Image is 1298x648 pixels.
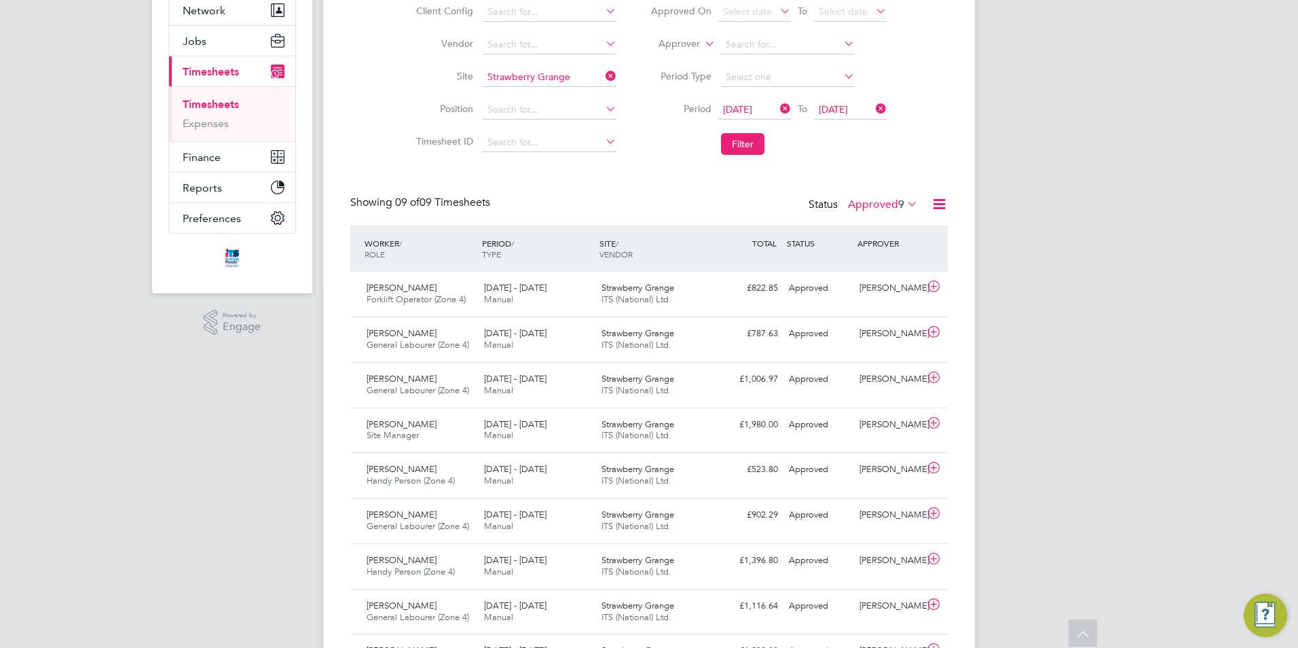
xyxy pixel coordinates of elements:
span: Strawberry Grange [601,600,674,611]
span: Jobs [183,35,206,48]
span: Strawberry Grange [601,418,674,430]
div: [PERSON_NAME] [854,595,925,617]
button: Filter [721,133,764,155]
span: [PERSON_NAME] [367,509,437,520]
button: Preferences [169,203,295,233]
span: [DATE] [723,103,752,115]
span: [DATE] - [DATE] [484,509,546,520]
label: Period Type [650,70,711,82]
span: VENDOR [599,249,633,259]
div: Approved [783,550,854,572]
input: Search for... [483,68,616,87]
span: General Labourer (Zone 4) [367,339,469,350]
span: Manual [484,566,513,577]
span: General Labourer (Zone 4) [367,384,469,396]
div: £787.63 [713,323,783,345]
span: ITS (National) Ltd. [601,293,671,305]
span: Manual [484,293,513,305]
span: Strawberry Grange [601,327,674,339]
div: SITE [596,231,713,266]
div: Approved [783,277,854,300]
span: Manual [484,384,513,396]
span: [PERSON_NAME] [367,282,437,293]
div: £1,116.64 [713,595,783,617]
span: Manual [484,339,513,350]
label: Approved On [650,5,711,17]
span: Strawberry Grange [601,282,674,293]
div: £822.85 [713,277,783,300]
label: Client Config [412,5,473,17]
input: Select one [721,68,855,87]
span: [DATE] [819,103,848,115]
span: Strawberry Grange [601,373,674,384]
span: [PERSON_NAME] [367,418,437,430]
span: [PERSON_NAME] [367,327,437,339]
span: General Labourer (Zone 4) [367,520,469,532]
div: £1,396.80 [713,550,783,572]
button: Timesheets [169,56,295,86]
button: Reports [169,173,295,202]
div: [PERSON_NAME] [854,550,925,572]
div: Timesheets [169,86,295,141]
span: [DATE] - [DATE] [484,373,546,384]
span: TYPE [482,249,501,259]
label: Site [412,70,473,82]
div: STATUS [783,231,854,255]
div: Approved [783,414,854,436]
span: Network [183,4,225,17]
button: Engage Resource Center [1244,594,1287,637]
div: [PERSON_NAME] [854,277,925,300]
div: PERIOD [479,231,596,266]
div: £902.29 [713,504,783,526]
label: Vendor [412,37,473,50]
a: Go to home page [168,247,296,269]
div: £1,006.97 [713,368,783,391]
span: 09 of [395,196,420,209]
input: Search for... [483,101,616,120]
a: Timesheets [183,98,239,111]
span: Manual [484,429,513,441]
span: Strawberry Grange [601,463,674,475]
span: [PERSON_NAME] [367,373,437,384]
div: Status [809,196,921,215]
input: Search for... [483,35,616,54]
span: ITS (National) Ltd. [601,611,671,623]
span: [DATE] - [DATE] [484,463,546,475]
div: [PERSON_NAME] [854,458,925,481]
input: Search for... [483,3,616,22]
label: Timesheet ID [412,135,473,147]
span: Forklift Operator (Zone 4) [367,293,466,305]
div: [PERSON_NAME] [854,323,925,345]
span: ROLE [365,249,385,259]
span: ITS (National) Ltd. [601,520,671,532]
span: Strawberry Grange [601,554,674,566]
div: Approved [783,458,854,481]
img: itsconstruction-logo-retina.png [223,247,242,269]
button: Jobs [169,26,295,56]
span: ITS (National) Ltd. [601,384,671,396]
div: Approved [783,504,854,526]
span: Handy Person (Zone 4) [367,566,455,577]
input: Search for... [721,35,855,54]
span: [DATE] - [DATE] [484,554,546,566]
span: TOTAL [752,238,777,249]
span: [DATE] - [DATE] [484,327,546,339]
label: Approver [639,37,700,51]
span: / [399,238,402,249]
span: Powered by [223,310,261,321]
div: £523.80 [713,458,783,481]
div: APPROVER [854,231,925,255]
div: £1,980.00 [713,414,783,436]
span: Manual [484,611,513,623]
span: [DATE] - [DATE] [484,600,546,611]
span: / [616,238,618,249]
span: Select date [723,5,772,18]
div: [PERSON_NAME] [854,504,925,526]
input: Search for... [483,133,616,152]
label: Period [650,103,711,115]
span: To [794,2,811,20]
label: Position [412,103,473,115]
span: Select date [819,5,868,18]
span: Handy Person (Zone 4) [367,475,455,486]
span: Manual [484,520,513,532]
